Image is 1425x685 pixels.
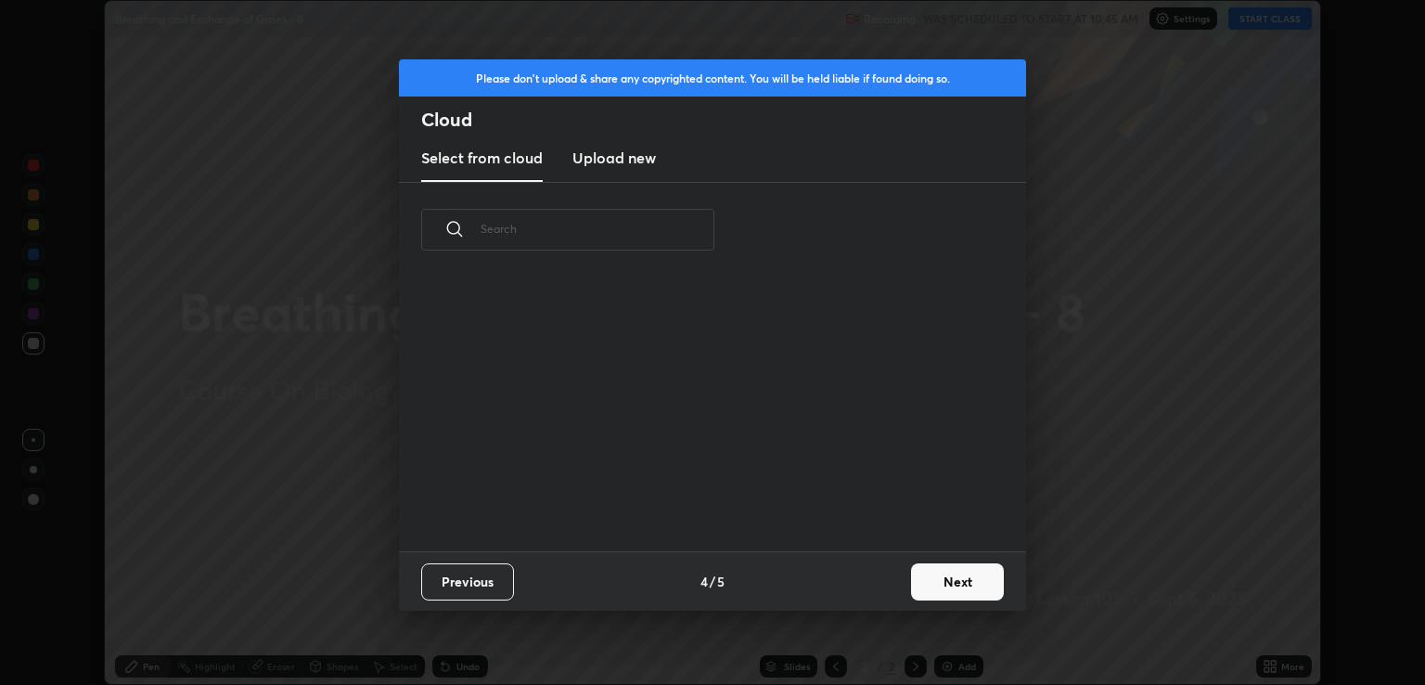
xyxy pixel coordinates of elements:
button: Next [911,563,1004,601]
h2: Cloud [421,108,1026,132]
h4: 5 [717,572,725,591]
h4: 4 [700,572,708,591]
h4: / [710,572,715,591]
h3: Select from cloud [421,147,543,169]
input: Search [481,189,714,268]
div: Please don't upload & share any copyrighted content. You will be held liable if found doing so. [399,59,1026,97]
button: Previous [421,563,514,601]
h3: Upload new [572,147,656,169]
